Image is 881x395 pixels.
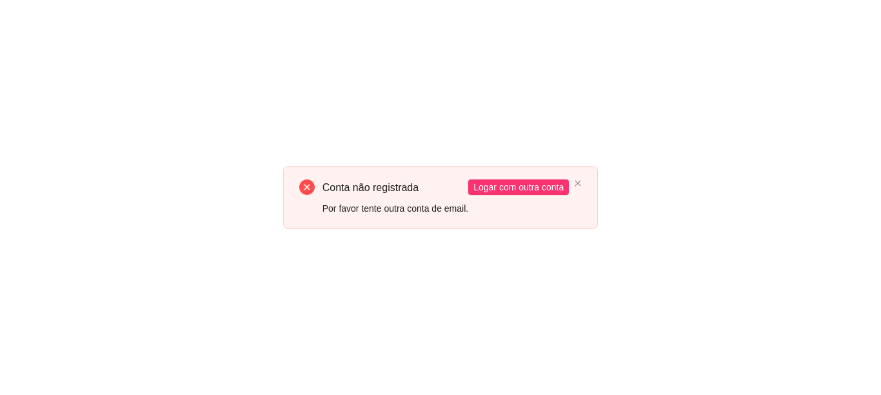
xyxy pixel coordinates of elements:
div: Conta não registrada [322,179,468,196]
span: close-circle [299,179,315,195]
div: Por favor tente outra conta de email. [322,201,468,216]
span: Logar com outra conta [473,180,564,194]
button: close [574,179,582,188]
span: close [574,179,582,187]
button: Logar com outra conta [468,179,569,195]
